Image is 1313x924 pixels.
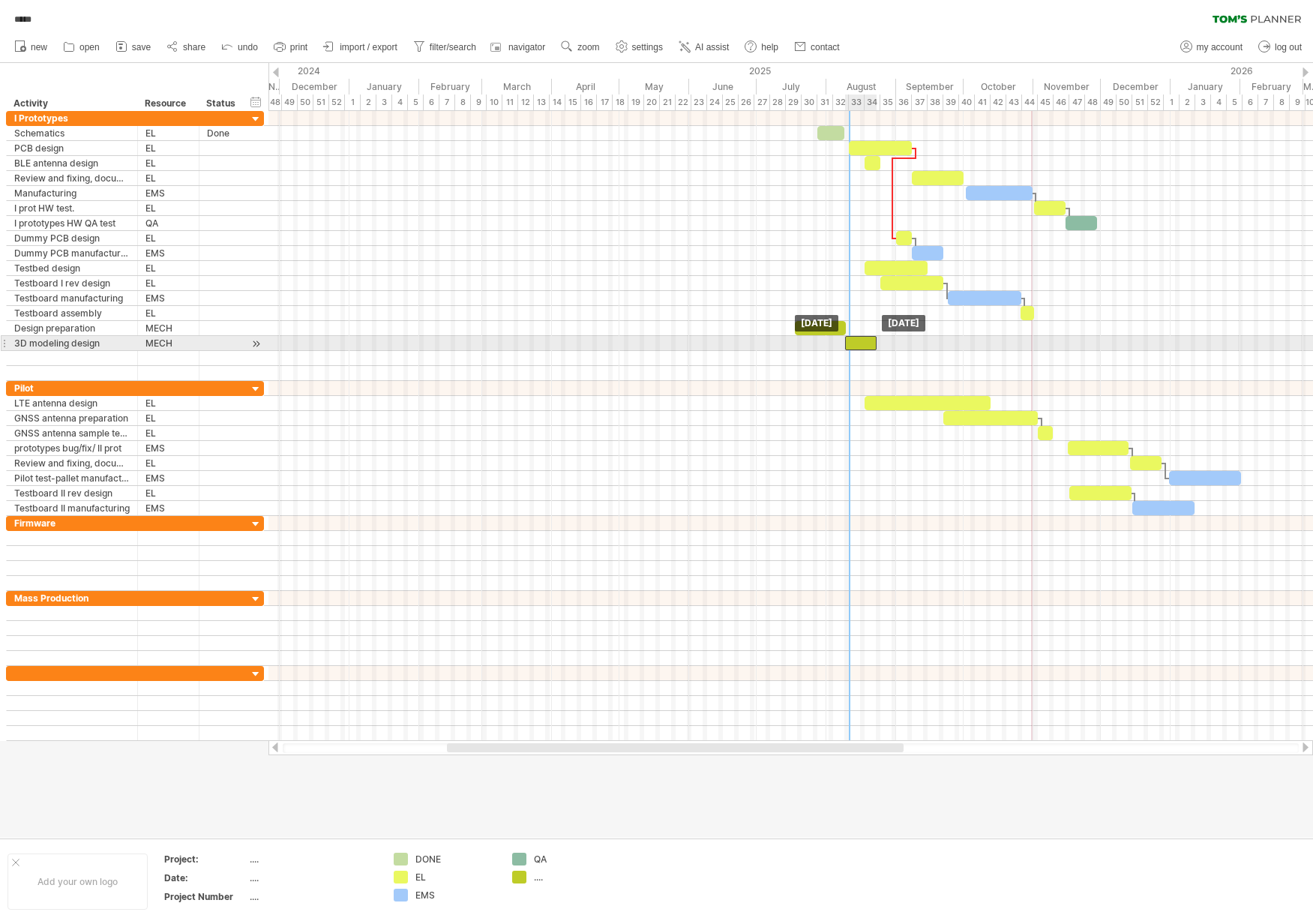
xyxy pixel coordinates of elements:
div: Testbed design [14,261,130,275]
div: May 2025 [619,79,689,94]
div: Mass Production [14,591,130,605]
div: 48 [266,94,282,110]
div: EMS [415,889,497,901]
div: BLE antenna design [14,156,130,170]
div: June 2025 [689,79,757,94]
div: December 2025 [1101,79,1171,94]
div: 39 [943,94,959,110]
div: 12 [518,94,534,110]
div: .... [250,890,376,903]
div: Dummy PCB manufacturing [14,246,130,260]
div: 24 [707,94,723,110]
div: Manufacturing [14,186,130,200]
div: EL [145,126,191,140]
div: I prototypes HW QA test [14,216,130,230]
div: 48 [1085,94,1101,110]
div: LTE antenna design [14,396,130,410]
div: 51 [1132,94,1148,110]
div: 19 [628,94,644,110]
div: Testboard II rev design [14,486,130,500]
div: 18 [613,94,628,110]
span: help [761,42,778,52]
div: 37 [912,94,928,110]
span: filter/search [430,42,476,52]
div: Pilot [14,381,130,395]
div: 7 [1258,94,1274,110]
div: 50 [298,94,313,110]
div: 25 [723,94,739,110]
div: 5 [1227,94,1243,110]
div: 2 [361,94,376,110]
span: undo [238,42,258,52]
div: MECH [145,321,191,335]
div: 41 [975,94,991,110]
div: Add your own logo [7,853,148,910]
div: 3 [376,94,392,110]
span: settings [632,42,663,52]
div: EL [145,276,191,290]
a: save [112,37,155,57]
span: zoom [577,42,599,52]
div: 43 [1006,94,1022,110]
div: Testboard assembly [14,306,130,320]
div: 27 [754,94,770,110]
div: 3D modeling design [14,336,130,350]
div: 6 [1243,94,1258,110]
div: Review and fixing, documentation [14,456,130,470]
span: navigator [508,42,545,52]
div: October 2025 [964,79,1033,94]
div: 34 [865,94,880,110]
a: settings [612,37,667,57]
div: 13 [534,94,550,110]
div: 10 [487,94,502,110]
div: July 2025 [757,79,826,94]
div: 21 [660,94,676,110]
span: share [183,42,205,52]
div: 38 [928,94,943,110]
div: scroll to activity [249,336,263,352]
div: 14 [550,94,565,110]
div: Date: [164,871,247,884]
div: Status [206,96,239,111]
a: undo [217,37,262,57]
a: contact [790,37,844,57]
div: 9 [471,94,487,110]
div: 36 [896,94,912,110]
div: November 2025 [1033,79,1101,94]
div: 32 [833,94,849,110]
div: 1 [345,94,361,110]
div: EMS [145,471,191,485]
div: EMS [145,186,191,200]
div: 11 [502,94,518,110]
div: 2 [1180,94,1195,110]
div: 1 [1164,94,1180,110]
div: August 2025 [826,79,896,94]
div: QA [534,853,616,865]
span: AI assist [695,42,729,52]
div: DONE [415,853,497,865]
div: 40 [959,94,975,110]
div: EL [145,486,191,500]
div: EL [145,411,191,425]
div: 31 [817,94,833,110]
div: 15 [565,94,581,110]
div: EMS [145,291,191,305]
a: new [10,37,52,57]
div: GNSS antenna preparation [14,411,130,425]
div: GNSS antenna sample testing for MP [14,426,130,440]
div: 46 [1054,94,1069,110]
div: 8 [1274,94,1290,110]
div: PCB design [14,141,130,155]
span: open [79,42,100,52]
div: February 2025 [419,79,482,94]
div: Firmware [14,516,130,530]
div: QA [145,216,191,230]
div: EL [145,306,191,320]
div: 28 [770,94,786,110]
div: 42 [991,94,1006,110]
div: I prot HW test. [14,201,130,215]
a: AI assist [675,37,733,57]
div: EL [145,201,191,215]
div: 4 [392,94,408,110]
div: 9 [1290,94,1306,110]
